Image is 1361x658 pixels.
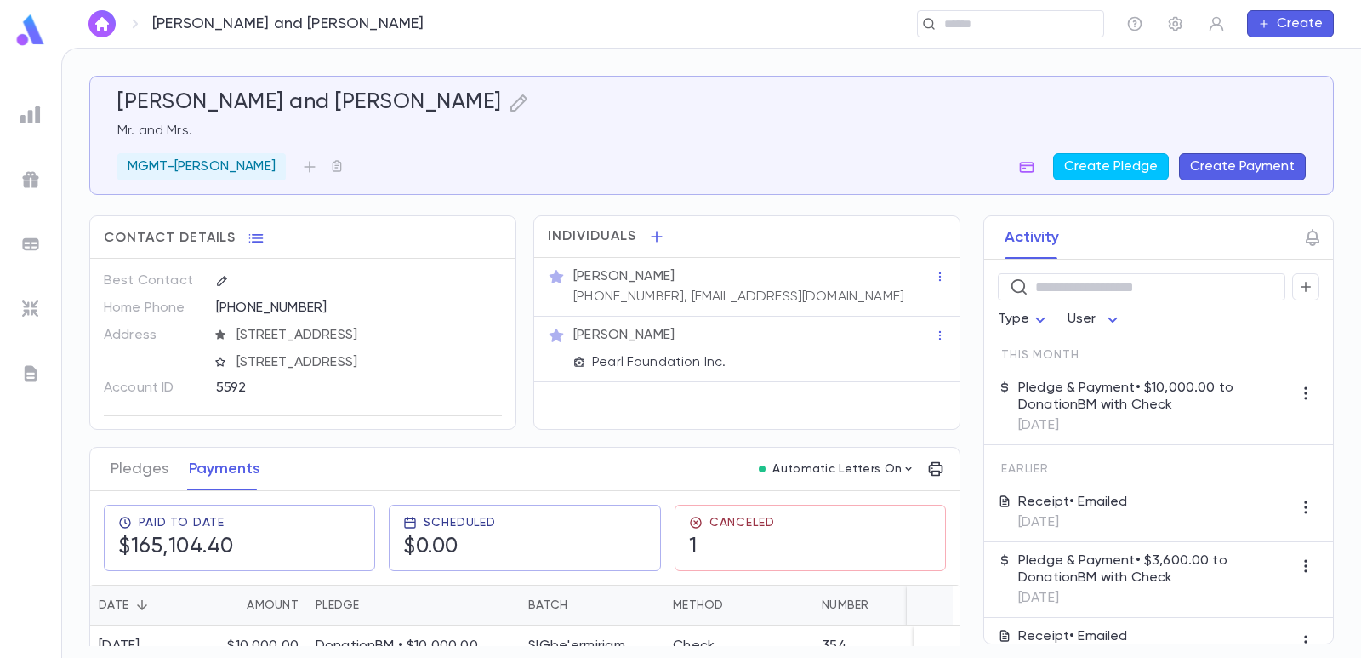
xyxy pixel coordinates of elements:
div: Method [673,585,724,626]
div: Type [998,303,1051,336]
div: Date [90,585,205,626]
div: MGMT-[PERSON_NAME] [117,153,286,180]
div: Amount [205,585,307,626]
img: letters_grey.7941b92b52307dd3b8a917253454ce1c.svg [20,363,41,384]
button: Automatic Letters On [752,457,922,481]
img: imports_grey.530a8a0e642e233f2baf0ef88e8c9fcb.svg [20,299,41,319]
button: Create [1247,10,1334,37]
div: Batch [520,585,664,626]
p: $10,000.00 [214,638,299,655]
h5: 1 [689,535,775,560]
span: Paid To Date [139,516,225,529]
p: Pearl Foundation Inc. [592,354,726,371]
div: User [1068,303,1124,336]
p: [DATE] [1018,590,1292,607]
p: Best Contact [104,267,202,295]
span: This Month [1001,348,1079,362]
img: reports_grey.c525e4749d1bce6a11f5fe2a8de1b229.svg [20,105,41,125]
div: Number [813,585,924,626]
p: Pledge & Payment • $10,000.00 to DonationBM with Check [1018,380,1292,414]
div: Number [822,585,869,626]
div: Pledge [307,585,520,626]
h5: $165,104.40 [118,535,234,560]
p: Home Phone [104,295,202,322]
p: [DATE] [1018,514,1128,531]
button: Pledges [111,448,168,490]
button: Payments [189,448,260,490]
p: Address [104,322,202,349]
div: Date [99,585,128,626]
img: home_white.a664292cf8c1dea59945f0da9f25487c.svg [92,17,112,31]
p: Account ID [104,375,202,402]
span: Scheduled [424,516,496,529]
button: Sort [128,592,156,619]
span: [STREET_ADDRESS] [230,327,504,344]
p: Receipt • Emailed [1018,628,1128,645]
img: campaigns_grey.99e729a5f7ee94e3726e6486bddda8f1.svg [20,169,41,190]
button: Create Pledge [1053,153,1169,180]
div: Method [664,585,813,626]
h5: [PERSON_NAME] and [PERSON_NAME] [117,90,502,116]
p: [DATE] [1018,417,1292,434]
span: User [1068,312,1096,326]
p: Mr. and Mrs. [117,123,1306,140]
p: [PERSON_NAME] [573,268,675,285]
span: Contact Details [104,230,236,247]
p: DonationBM • $10,000.00 [316,638,511,655]
p: Automatic Letters On [772,462,902,476]
p: Receipt • Emailed [1018,494,1128,511]
span: Individuals [548,228,636,245]
span: Canceled [709,516,775,529]
h5: $0.00 [403,535,496,560]
p: [PERSON_NAME] and [PERSON_NAME] [152,14,424,33]
span: Type [998,312,1030,326]
button: Activity [1005,216,1059,259]
img: logo [14,14,48,47]
div: Batch [528,585,567,626]
div: Pledge [316,585,360,626]
div: Check [673,638,715,655]
img: batches_grey.339ca447c9d9533ef1741baa751efc33.svg [20,234,41,255]
button: Create Payment [1179,153,1306,180]
div: [DATE] [99,638,255,655]
span: [STREET_ADDRESS] [230,354,504,371]
span: Earlier [1001,462,1049,476]
p: [PERSON_NAME] [573,327,675,344]
div: Amount [247,585,299,626]
p: Pledge & Payment • $3,600.00 to DonationBM with Check [1018,552,1292,586]
div: 5592 [216,375,441,400]
p: MGMT-[PERSON_NAME] [128,158,276,175]
div: 354 [822,638,847,655]
div: [PHONE_NUMBER] [216,295,502,320]
p: [PHONE_NUMBER], [EMAIL_ADDRESS][DOMAIN_NAME] [573,289,904,306]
